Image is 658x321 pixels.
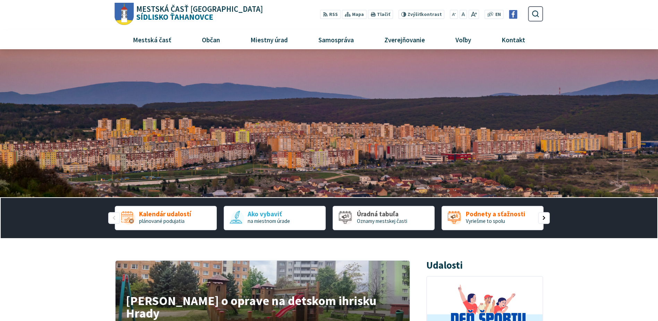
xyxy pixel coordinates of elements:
span: Ako vybaviť [248,210,290,218]
span: na miestnom úrade [248,218,290,224]
button: Zvýšiťkontrast [398,10,444,19]
button: Zmenšiť veľkosť písma [450,10,458,19]
span: Kalendár udalostí [139,210,191,218]
span: Tlačiť [377,12,390,17]
a: Podnety a sťažnosti Vyriešme to spolu [442,206,544,230]
a: Mapa [342,10,367,19]
span: Voľby [453,30,474,49]
div: 1 / 5 [115,206,217,230]
a: Voľby [443,30,484,49]
a: Kalendár udalostí plánované podujatia [115,206,217,230]
img: Prejsť na domovskú stránku [115,3,134,25]
span: Kontakt [499,30,528,49]
span: Miestny úrad [248,30,290,49]
span: Mestská časť [130,30,174,49]
a: Logo Sídlisko Ťahanovce, prejsť na domovskú stránku. [115,3,263,25]
span: Zvýšiť [408,11,421,17]
span: Mestská časť [GEOGRAPHIC_DATA] [136,5,263,13]
a: RSS [320,10,341,19]
a: Samospráva [306,30,367,49]
h1: Sídlisko Ťahanovce [134,5,263,21]
a: Miestny úrad [238,30,300,49]
span: Občan [199,30,222,49]
a: EN [494,11,503,18]
span: Vyriešme to spolu [466,218,505,224]
span: Mapa [352,11,364,18]
button: Nastaviť pôvodnú veľkosť písma [459,10,467,19]
span: Samospráva [316,30,356,49]
a: Zverejňovanie [372,30,438,49]
h3: Udalosti [426,260,463,271]
button: Zväčšiť veľkosť písma [468,10,479,19]
div: Predošlý slajd [108,212,120,224]
div: 3 / 5 [333,206,435,230]
a: Mestská časť [120,30,184,49]
div: 4 / 5 [442,206,544,230]
a: Kontakt [489,30,538,49]
span: Zverejňovanie [382,30,427,49]
div: 2 / 5 [224,206,326,230]
span: Úradná tabuľa [357,210,407,218]
a: Občan [189,30,232,49]
h4: [PERSON_NAME] o oprave na detskom ihrisku Hrady [126,294,399,319]
span: RSS [329,11,338,18]
span: EN [495,11,501,18]
img: Prejsť na Facebook stránku [509,10,518,19]
span: Oznamy mestskej časti [357,218,407,224]
span: Podnety a sťažnosti [466,210,525,218]
button: Tlačiť [368,10,393,19]
div: Nasledujúci slajd [538,212,550,224]
a: Úradná tabuľa Oznamy mestskej časti [333,206,435,230]
span: kontrast [408,12,442,17]
a: Ako vybaviť na miestnom úrade [224,206,326,230]
span: plánované podujatia [139,218,185,224]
